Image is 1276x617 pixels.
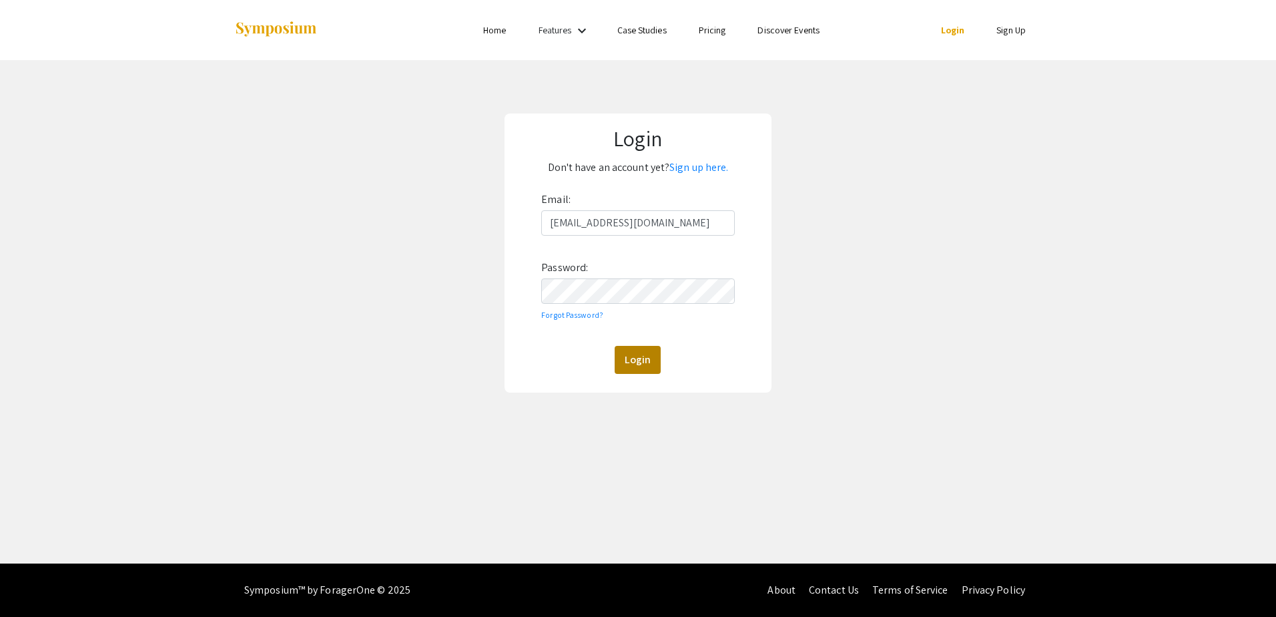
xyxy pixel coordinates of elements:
a: About [767,583,795,597]
iframe: Chat [10,557,57,607]
a: Case Studies [617,24,667,36]
a: Contact Us [809,583,859,597]
a: Login [941,24,965,36]
p: Don't have an account yet? [517,157,759,178]
a: Discover Events [757,24,820,36]
label: Password: [541,257,588,278]
a: Forgot Password? [541,310,603,320]
div: Symposium™ by ForagerOne © 2025 [244,564,410,617]
mat-icon: Expand Features list [574,23,590,39]
img: Symposium by ForagerOne [234,21,318,39]
button: Login [615,346,661,374]
a: Features [539,24,572,36]
a: Home [483,24,506,36]
a: Sign Up [996,24,1026,36]
a: Privacy Policy [962,583,1025,597]
h1: Login [517,126,759,151]
a: Terms of Service [872,583,948,597]
a: Pricing [699,24,726,36]
label: Email: [541,189,571,210]
a: Sign up here. [669,160,728,174]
